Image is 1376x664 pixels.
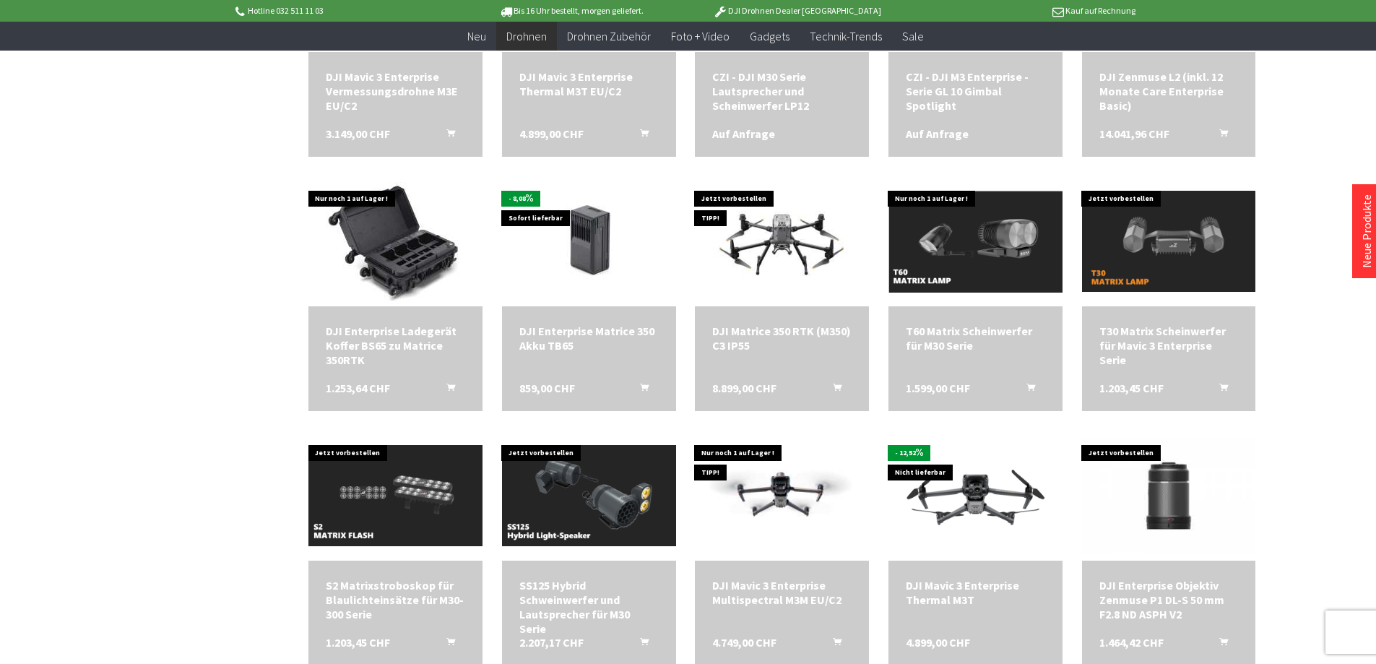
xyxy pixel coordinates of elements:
button: In den Warenkorb [623,381,657,400]
button: In den Warenkorb [429,635,464,654]
a: DJI Enterprise Objektiv Zenmuse P1 DL-S 50 mm F2.8 ND ASPH V2 1.464,42 CHF In den Warenkorb [1099,578,1239,621]
a: Gadgets [740,22,800,51]
button: In den Warenkorb [623,635,657,654]
a: Sale [892,22,934,51]
span: 14.041,96 CHF [1099,126,1169,141]
a: Foto + Video [661,22,740,51]
a: T30 Matrix Scheinwerfer für Mavic 3 Enterprise Serie 1.203,45 CHF In den Warenkorb [1099,324,1239,367]
a: DJI Mavic 3 Enterprise Thermal M3T 4.899,00 CHF [906,578,1045,607]
span: Drohnen Zubehör [567,29,651,43]
button: In den Warenkorb [815,381,850,400]
div: DJI Zenmuse L2 (inkl. 12 Monate Care Enterprise Basic) [1099,69,1239,113]
div: DJI Mavic 3 Enterprise Thermal M3T EU/C2 [519,69,659,98]
a: Neu [457,22,496,51]
a: Technik-Trends [800,22,892,51]
button: In den Warenkorb [1202,126,1237,145]
a: Drohnen [496,22,557,51]
a: S2 Matrixstroboskop für Blaulichteinsätze für M30-300 Serie 1.203,45 CHF In den Warenkorb [326,578,465,621]
img: DJI Enterprise Objektiv Zenmuse P1 DL-S 50 mm F2.8 ND ASPH V2 [1082,438,1256,554]
div: DJI Mavic 3 Enterprise Multispectral M3M EU/C2 [712,578,852,607]
button: In den Warenkorb [1202,635,1237,654]
span: 2.207,17 CHF [519,635,584,650]
a: Neue Produkte [1359,194,1374,268]
span: 4.899,00 CHF [519,126,584,141]
span: Technik-Trends [810,29,882,43]
span: 1.203,45 CHF [1099,381,1164,395]
span: 859,00 CHF [519,381,575,395]
img: SS125 Hybrid Schweinwerfer und Lautsprecher für M30 Serie [502,445,676,546]
a: DJI Zenmuse L2 (inkl. 12 Monate Care Enterprise Basic) 14.041,96 CHF In den Warenkorb [1099,69,1239,113]
img: DJI Mavic 3 Enterprise Thermal M3T [888,447,1063,545]
a: Drohnen Zubehör [557,22,661,51]
span: 1.464,42 CHF [1099,635,1164,650]
p: Hotline 032 511 11 03 [233,2,459,20]
img: T60 Matrix Scheinwerfer für M30 Serie [888,190,1063,292]
img: S2 Matrixstroboskop für Blaulichteinsätze für M30-300 Serie [308,445,483,546]
button: In den Warenkorb [815,635,850,654]
img: DJI Enterprise Ladegerät Koffer BS65 zu Matrice 350RTK [314,176,477,306]
div: S2 Matrixstroboskop für Blaulichteinsätze für M30-300 Serie [326,578,465,621]
a: DJI Mavic 3 Enterprise Thermal M3T EU/C2 4.899,00 CHF In den Warenkorb [519,69,659,98]
div: DJI Mavic 3 Enterprise Thermal M3T [906,578,1045,607]
div: SS125 Hybrid Schweinwerfer und Lautsprecher für M30 Serie [519,578,659,636]
button: In den Warenkorb [1202,381,1237,400]
p: DJI Drohnen Dealer [GEOGRAPHIC_DATA] [684,2,909,20]
span: 8.899,00 CHF [712,381,776,395]
a: DJI Matrice 350 RTK (M350) C3 IP55 8.899,00 CHF In den Warenkorb [712,324,852,353]
span: 4.899,00 CHF [906,635,970,650]
img: T30 Matrix Scheinwerfer für Mavic 3 Enterprise Serie [1082,191,1256,292]
button: In den Warenkorb [623,126,657,145]
span: Foto + Video [671,29,730,43]
div: CZI - DJI M3 Enterprise - Serie GL 10 Gimbal Spotlight [906,69,1045,113]
button: In den Warenkorb [429,381,464,400]
div: DJI Mavic 3 Enterprise Vermessungsdrohne M3E EU/C2 [326,69,465,113]
span: Neu [467,29,486,43]
div: CZI - DJI M30 Serie Lautsprecher und Scheinwerfer LP12 [712,69,852,113]
div: T60 Matrix Scheinwerfer für M30 Serie [906,324,1045,353]
span: 4.749,00 CHF [712,635,776,650]
img: DJI Mavic 3 Enterprise Multispectral M3M EU/C2 [695,447,869,545]
span: Gadgets [750,29,789,43]
span: Drohnen [506,29,547,43]
div: DJI Enterprise Matrice 350 Akku TB65 [519,324,659,353]
div: T30 Matrix Scheinwerfer für Mavic 3 Enterprise Serie [1099,324,1239,367]
div: DJI Matrice 350 RTK (M350) C3 IP55 [712,324,852,353]
a: CZI - DJI M30 Serie Lautsprecher und Scheinwerfer LP12 Auf Anfrage [712,69,852,113]
img: DJI Matrice 350 RTK (M350) C3 IP55 [695,192,869,290]
span: 3.149,00 CHF [326,126,390,141]
span: Sale [902,29,924,43]
a: T60 Matrix Scheinwerfer für M30 Serie 1.599,00 CHF In den Warenkorb [906,324,1045,353]
a: CZI - DJI M3 Enterprise - Serie GL 10 Gimbal Spotlight Auf Anfrage [906,69,1045,113]
a: DJI Mavic 3 Enterprise Multispectral M3M EU/C2 4.749,00 CHF In den Warenkorb [712,578,852,607]
button: In den Warenkorb [429,126,464,145]
div: DJI Enterprise Ladegerät Koffer BS65 zu Matrice 350RTK [326,324,465,367]
p: Kauf auf Rechnung [910,2,1135,20]
a: SS125 Hybrid Schweinwerfer und Lautsprecher für M30 Serie 2.207,17 CHF In den Warenkorb [519,578,659,636]
a: DJI Mavic 3 Enterprise Vermessungsdrohne M3E EU/C2 3.149,00 CHF In den Warenkorb [326,69,465,113]
img: DJI Enterprise Matrice 350 Akku TB65 [508,176,670,306]
p: Bis 16 Uhr bestellt, morgen geliefert. [459,2,684,20]
div: DJI Enterprise Objektiv Zenmuse P1 DL-S 50 mm F2.8 ND ASPH V2 [1099,578,1239,621]
span: Auf Anfrage [712,126,775,141]
span: 1.203,45 CHF [326,635,390,650]
button: In den Warenkorb [1009,381,1044,400]
span: 1.599,00 CHF [906,381,970,395]
span: Auf Anfrage [906,126,969,141]
a: DJI Enterprise Matrice 350 Akku TB65 859,00 CHF In den Warenkorb [519,324,659,353]
span: 1.253,64 CHF [326,381,390,395]
a: DJI Enterprise Ladegerät Koffer BS65 zu Matrice 350RTK 1.253,64 CHF In den Warenkorb [326,324,465,367]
